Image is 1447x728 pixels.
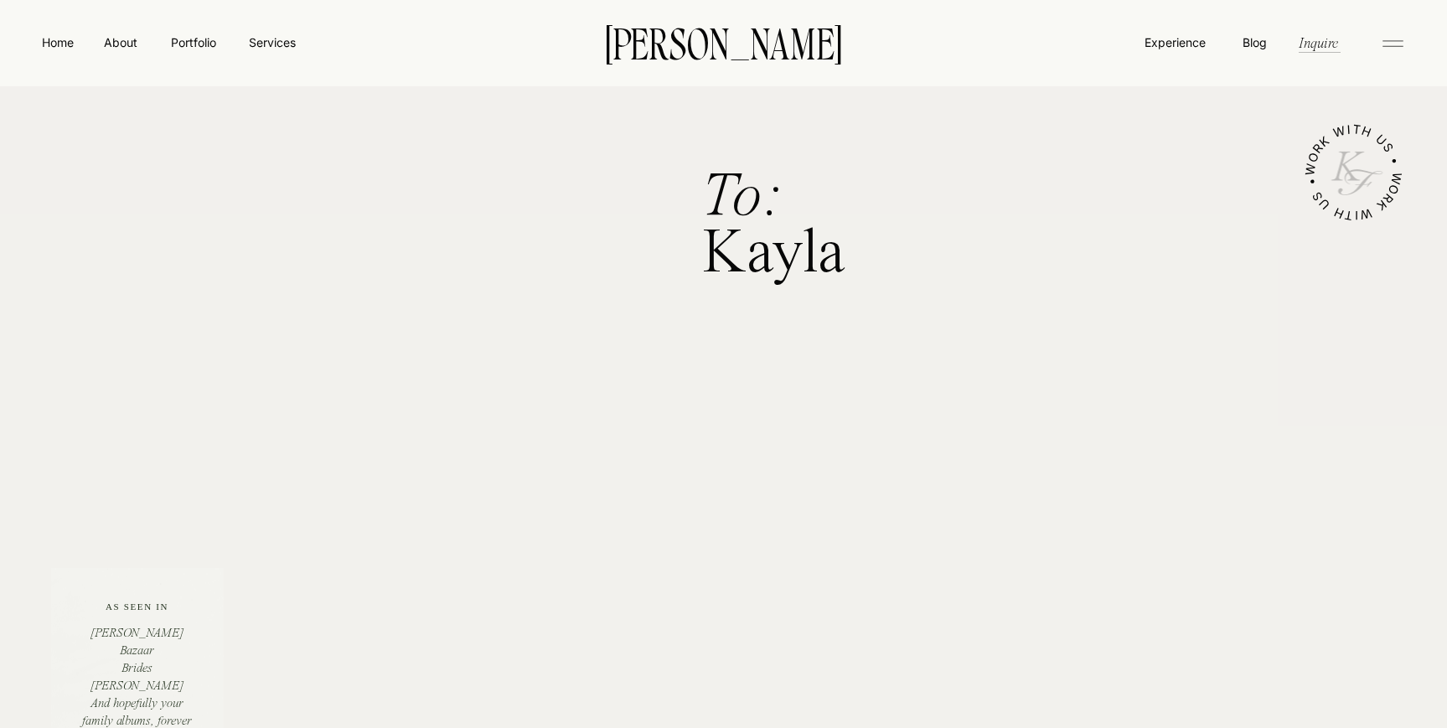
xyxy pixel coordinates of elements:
[81,625,193,717] p: [PERSON_NAME] Bazaar Brides [PERSON_NAME] And hopefully your family albums, forever
[701,170,928,276] h1: Kayla
[1143,34,1207,51] a: Experience
[701,167,783,230] i: To:
[163,34,223,51] a: Portfolio
[247,34,297,51] a: Services
[101,34,139,50] a: About
[71,600,203,640] p: AS SEEN IN
[580,24,868,59] a: [PERSON_NAME]
[39,34,77,51] a: Home
[1238,34,1270,50] a: Blog
[1297,33,1340,52] a: Inquire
